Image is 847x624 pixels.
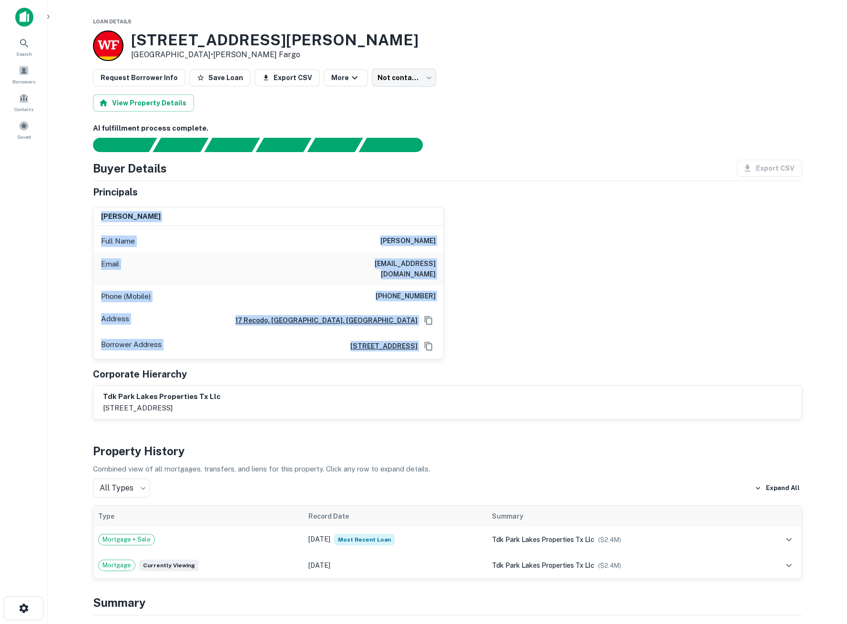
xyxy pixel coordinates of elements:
span: Loan Details [93,19,132,24]
button: View Property Details [93,94,194,112]
span: Mortgage [99,561,135,570]
p: [GEOGRAPHIC_DATA] • [131,49,418,61]
span: Mortgage + Sale [99,535,154,544]
button: expand row [781,532,797,548]
th: Summary [487,506,753,527]
div: AI fulfillment process complete. [359,138,434,152]
div: Principals found, still searching for contact information. This may take time... [307,138,363,152]
h6: tdk park lakes properties tx llc [103,391,221,402]
p: Combined view of all mortgages, transfers, and liens for this property. Click any row to expand d... [93,463,802,475]
h4: Property History [93,442,802,460]
button: Save Loan [189,69,251,86]
a: Search [3,34,45,60]
button: Expand All [752,481,802,495]
td: [DATE] [304,552,487,578]
button: Export CSV [255,69,320,86]
div: Sending borrower request to AI... [82,138,153,152]
h5: Corporate Hierarchy [93,367,187,381]
h5: Principals [93,185,138,199]
div: Documents found, AI parsing details... [204,138,260,152]
a: 17 Recodo, [GEOGRAPHIC_DATA], [GEOGRAPHIC_DATA] [228,315,418,326]
h6: [PERSON_NAME] [380,235,436,247]
span: tdk park lakes properties tx llc [492,536,594,543]
button: More [324,69,368,86]
div: Not contacted [372,69,436,87]
h6: AI fulfillment process complete. [93,123,802,134]
p: Address [101,313,129,327]
p: Email [101,258,119,279]
span: Most Recent Loan [334,534,395,545]
h6: [PHONE_NUMBER] [376,291,436,302]
span: Borrowers [12,78,35,85]
th: Type [93,506,304,527]
button: Copy Address [421,339,436,353]
p: Borrower Address [101,339,162,353]
th: Record Date [304,506,487,527]
h6: [PERSON_NAME] [101,211,161,222]
button: Request Borrower Info [93,69,185,86]
p: Phone (Mobile) [101,291,151,302]
p: Full Name [101,235,135,247]
span: Contacts [14,105,33,113]
button: Copy Address [421,313,436,327]
a: Contacts [3,89,45,115]
span: Saved [17,133,31,141]
h3: [STREET_ADDRESS][PERSON_NAME] [131,31,418,49]
span: Search [16,50,32,58]
span: ($ 2.4M ) [598,536,621,543]
p: [STREET_ADDRESS] [103,402,221,414]
span: tdk park lakes properties tx llc [492,562,594,569]
a: [STREET_ADDRESS] [343,341,418,351]
h4: Buyer Details [93,160,167,177]
span: ($ 2.4M ) [598,562,621,569]
button: expand row [781,557,797,573]
td: [DATE] [304,527,487,552]
h6: [EMAIL_ADDRESS][DOMAIN_NAME] [321,258,436,279]
div: All Types [93,479,150,498]
div: Your request is received and processing... [153,138,208,152]
iframe: Chat Widget [799,548,847,593]
h4: Summary [93,594,802,611]
div: Principals found, AI now looking for contact information... [255,138,311,152]
img: capitalize-icon.png [15,8,33,27]
span: Currently viewing [139,560,199,571]
a: Saved [3,117,45,143]
a: Borrowers [3,61,45,87]
a: [PERSON_NAME] Fargo [213,50,300,59]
